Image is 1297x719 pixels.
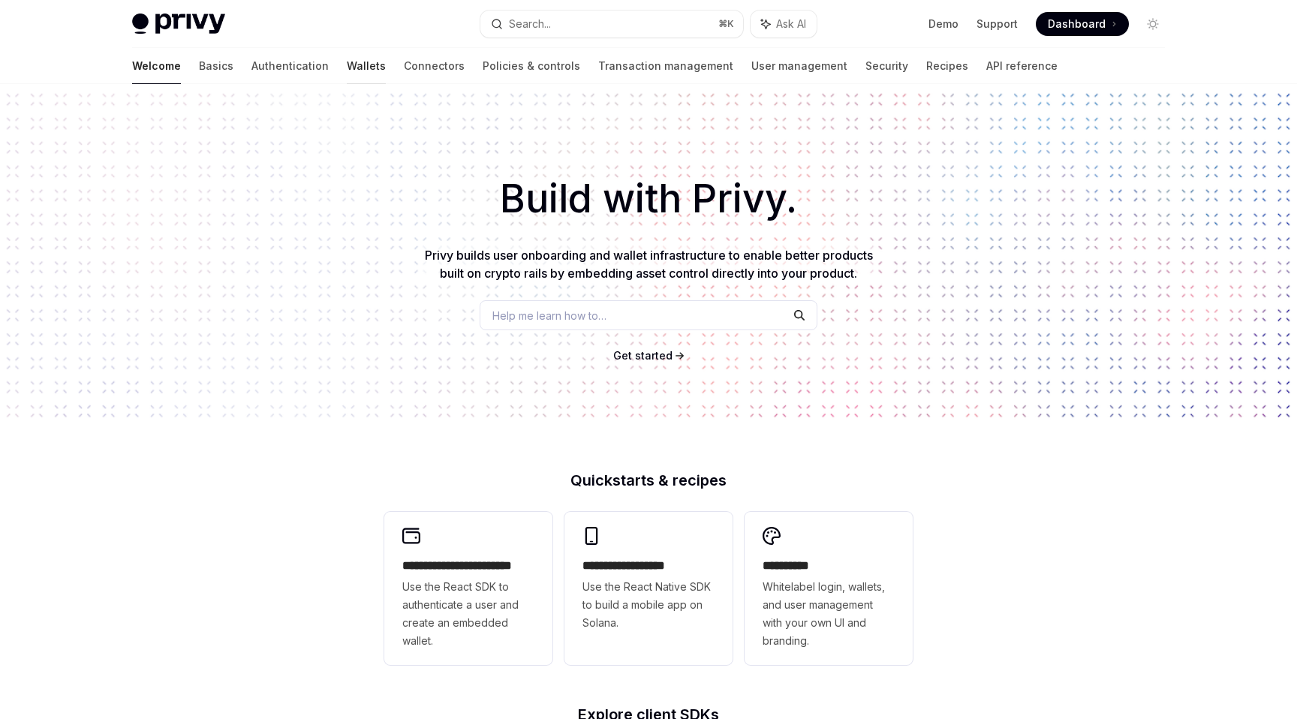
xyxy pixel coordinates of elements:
a: Recipes [926,48,968,84]
img: light logo [132,14,225,35]
a: Authentication [251,48,329,84]
a: Dashboard [1036,12,1129,36]
a: Welcome [132,48,181,84]
a: Support [977,17,1018,32]
a: Demo [928,17,958,32]
a: Security [865,48,908,84]
button: Toggle dark mode [1141,12,1165,36]
button: Search...⌘K [480,11,743,38]
button: Ask AI [751,11,817,38]
a: User management [751,48,847,84]
a: **** *****Whitelabel login, wallets, and user management with your own UI and branding. [745,512,913,665]
span: Use the React Native SDK to build a mobile app on Solana. [582,578,715,632]
span: Ask AI [776,17,806,32]
a: Basics [199,48,233,84]
span: Use the React SDK to authenticate a user and create an embedded wallet. [402,578,534,650]
a: Transaction management [598,48,733,84]
span: Privy builds user onboarding and wallet infrastructure to enable better products built on crypto ... [425,248,873,281]
a: Policies & controls [483,48,580,84]
a: Wallets [347,48,386,84]
a: **** **** **** ***Use the React Native SDK to build a mobile app on Solana. [564,512,733,665]
a: Connectors [404,48,465,84]
div: Search... [509,15,551,33]
span: Whitelabel login, wallets, and user management with your own UI and branding. [763,578,895,650]
span: Help me learn how to… [492,308,606,323]
span: Dashboard [1048,17,1106,32]
h1: Build with Privy. [24,170,1273,228]
a: API reference [986,48,1058,84]
span: ⌘ K [718,18,734,30]
span: Get started [613,349,673,362]
h2: Quickstarts & recipes [384,473,913,488]
a: Get started [613,348,673,363]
